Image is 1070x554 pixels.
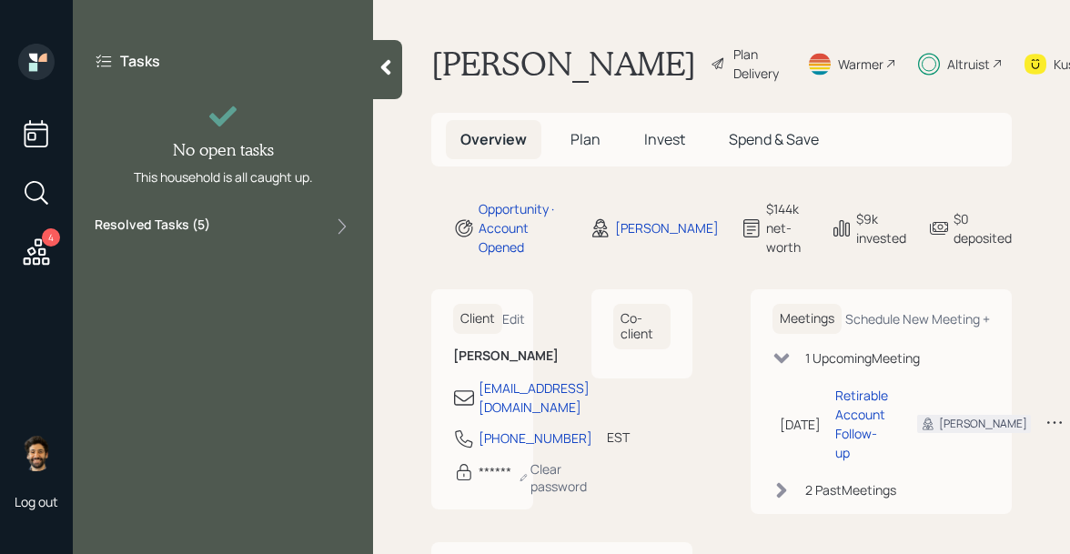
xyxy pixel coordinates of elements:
[615,218,719,237] div: [PERSON_NAME]
[729,129,819,149] span: Spend & Save
[18,435,55,471] img: eric-schwartz-headshot.png
[431,44,696,84] h1: [PERSON_NAME]
[570,129,601,149] span: Plan
[479,378,590,417] div: [EMAIL_ADDRESS][DOMAIN_NAME]
[939,416,1027,432] div: [PERSON_NAME]
[120,51,160,71] label: Tasks
[947,55,990,74] div: Altruist
[453,348,511,364] h6: [PERSON_NAME]
[835,386,888,462] div: Retirable Account Follow-up
[838,55,883,74] div: Warmer
[805,348,920,368] div: 1 Upcoming Meeting
[15,493,58,510] div: Log out
[479,199,568,257] div: Opportunity · Account Opened
[644,129,685,149] span: Invest
[766,199,809,257] div: $144k net-worth
[805,480,896,499] div: 2 Past Meeting s
[613,304,671,349] h6: Co-client
[173,140,274,160] h4: No open tasks
[733,45,785,83] div: Plan Delivery
[460,129,527,149] span: Overview
[954,209,1012,247] div: $0 deposited
[95,216,210,237] label: Resolved Tasks ( 5 )
[42,228,60,247] div: 4
[780,415,821,434] div: [DATE]
[519,460,591,495] div: Clear password
[453,304,502,334] h6: Client
[134,167,313,186] div: This household is all caught up.
[502,310,525,327] div: Edit
[856,209,906,247] div: $9k invested
[845,310,990,327] div: Schedule New Meeting +
[479,428,592,448] div: [PHONE_NUMBER]
[772,304,842,334] h6: Meetings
